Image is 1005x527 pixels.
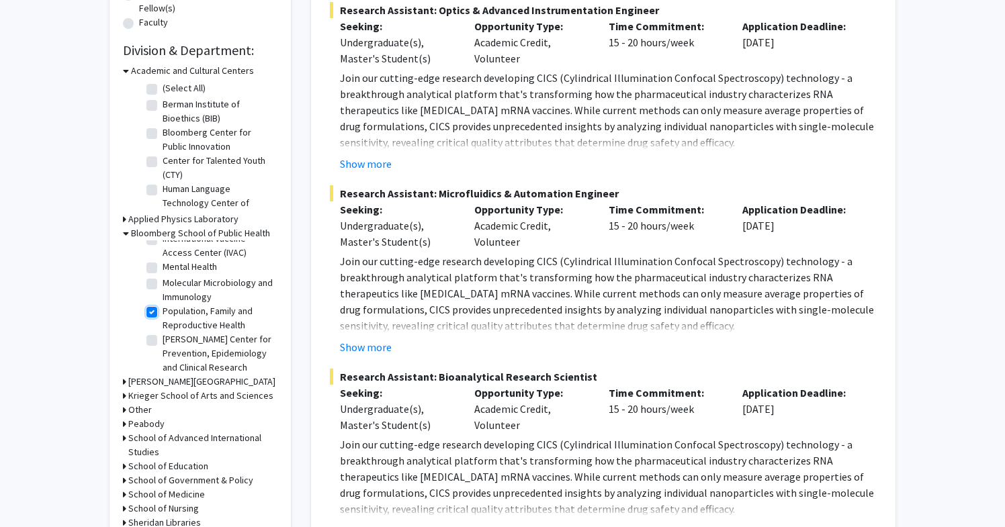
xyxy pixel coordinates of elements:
[128,501,199,516] h3: School of Nursing
[340,218,454,250] div: Undergraduate(s), Master's Student(s)
[340,156,392,172] button: Show more
[609,201,723,218] p: Time Commitment:
[340,339,392,355] button: Show more
[742,385,857,401] p: Application Deadline:
[128,417,165,431] h3: Peabody
[464,201,599,250] div: Academic Credit, Volunteer
[599,18,733,66] div: 15 - 20 hours/week
[163,97,274,126] label: Berman Institute of Bioethics (BIB)
[163,276,274,304] label: Molecular Microbiology and Immunology
[609,385,723,401] p: Time Commitment:
[599,385,733,433] div: 15 - 20 hours/week
[128,459,208,473] h3: School of Education
[732,385,867,433] div: [DATE]
[609,18,723,34] p: Time Commitment:
[163,126,274,154] label: Bloomberg Center for Public Innovation
[163,81,206,95] label: (Select All)
[340,253,877,334] p: Join our cutting-edge research developing CICS (Cylindrical Illumination Confocal Spectroscopy) t...
[340,201,454,218] p: Seeking:
[340,385,454,401] p: Seeking:
[163,332,274,375] label: [PERSON_NAME] Center for Prevention, Epidemiology and Clinical Research
[742,201,857,218] p: Application Deadline:
[340,401,454,433] div: Undergraduate(s), Master's Student(s)
[732,201,867,250] div: [DATE]
[330,185,877,201] span: Research Assistant: Microfluidics & Automation Engineer
[163,182,274,224] label: Human Language Technology Center of Excellence (HLTCOE)
[340,34,454,66] div: Undergraduate(s), Master's Student(s)
[128,375,275,389] h3: [PERSON_NAME][GEOGRAPHIC_DATA]
[474,201,588,218] p: Opportunity Type:
[128,389,273,403] h3: Krieger School of Arts and Sciences
[128,487,205,501] h3: School of Medicine
[131,64,254,78] h3: Academic and Cultural Centers
[340,18,454,34] p: Seeking:
[163,260,217,274] label: Mental Health
[330,2,877,18] span: Research Assistant: Optics & Advanced Instrumentation Engineer
[128,431,277,459] h3: School of Advanced International Studies
[474,18,588,34] p: Opportunity Type:
[474,385,588,401] p: Opportunity Type:
[599,201,733,250] div: 15 - 20 hours/week
[163,304,274,332] label: Population, Family and Reproductive Health
[128,473,253,487] h3: School of Government & Policy
[10,467,57,517] iframe: Chat
[139,15,168,30] label: Faculty
[330,369,877,385] span: Research Assistant: Bioanalytical Research Scientist
[128,212,238,226] h3: Applied Physics Laboratory
[732,18,867,66] div: [DATE]
[340,436,877,517] p: Join our cutting-edge research developing CICS (Cylindrical Illumination Confocal Spectroscopy) t...
[131,226,270,240] h3: Bloomberg School of Public Health
[742,18,857,34] p: Application Deadline:
[163,154,274,182] label: Center for Talented Youth (CTY)
[464,385,599,433] div: Academic Credit, Volunteer
[163,232,274,260] label: International Vaccine Access Center (IVAC)
[340,70,877,150] p: Join our cutting-edge research developing CICS (Cylindrical Illumination Confocal Spectroscopy) t...
[128,403,152,417] h3: Other
[464,18,599,66] div: Academic Credit, Volunteer
[123,42,277,58] h2: Division & Department:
